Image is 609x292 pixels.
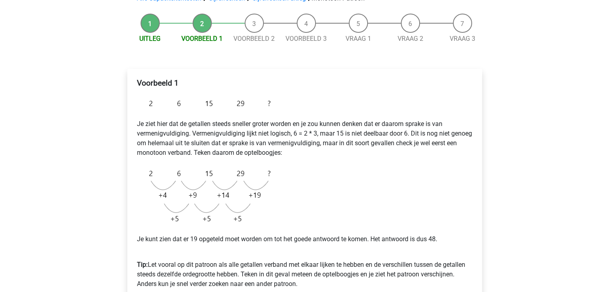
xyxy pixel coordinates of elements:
p: Je ziet hier dat de getallen steeds sneller groter worden en je zou kunnen denken dat er daarom s... [137,119,472,158]
a: Vraag 1 [346,35,371,42]
img: Figure sequences Example 3.png [137,94,275,113]
b: Voorbeeld 1 [137,78,179,88]
a: Voorbeeld 2 [233,35,275,42]
a: Vraag 2 [398,35,423,42]
a: Voorbeeld 3 [285,35,327,42]
p: Je kunt zien dat er 19 opgeteld moet worden om tot het goede antwoord te komen. Het antwoord is d... [137,234,472,244]
a: Vraag 3 [450,35,475,42]
a: Voorbeeld 1 [181,35,223,42]
p: Let vooral op dit patroon als alle getallen verband met elkaar lijken te hebben en de verschillen... [137,250,472,289]
img: Figure sequences Example 3 explanation.png [137,164,275,228]
a: Uitleg [139,35,161,42]
b: Tip: [137,261,148,268]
